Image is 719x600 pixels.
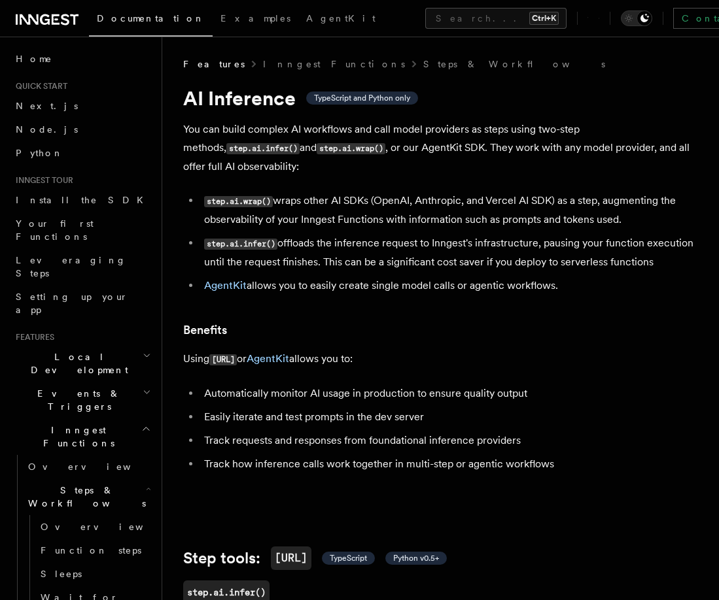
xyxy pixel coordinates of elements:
[200,455,698,473] li: Track how inference calls work together in multi-step or agentic workflows
[200,192,698,229] li: wraps other AI SDKs (OpenAI, Anthropic, and Vercel AI SDK) as a step, augmenting the observabilit...
[10,47,154,71] a: Home
[35,539,154,562] a: Function steps
[16,255,126,278] span: Leveraging Steps
[10,332,54,342] span: Features
[621,10,652,26] button: Toggle dark mode
[16,52,52,65] span: Home
[10,350,143,376] span: Local Development
[183,58,245,71] span: Features
[10,418,154,455] button: Inngest Functions
[10,424,141,450] span: Inngest Functions
[200,276,698,295] li: allows you to easily create single model calls or agentic workflows.
[298,4,383,35] a: AgentKit
[35,515,154,539] a: Overview
[23,478,154,515] button: Steps & Workflows
[16,195,151,205] span: Install the SDK
[271,546,311,570] code: [URL]
[200,431,698,450] li: Track requests and responses from foundational inference providers
[183,546,447,570] a: Step tools:[URL] TypeScript Python v0.5+
[306,13,376,24] span: AgentKit
[41,545,141,556] span: Function steps
[10,94,154,118] a: Next.js
[226,143,300,154] code: step.ai.infer()
[204,196,273,207] code: step.ai.wrap()
[204,239,277,250] code: step.ai.infer()
[200,234,698,271] li: offloads the inference request to Inngest's infrastructure, pausing your function execution until...
[423,58,605,71] a: Steps & Workflows
[204,279,247,292] a: AgentKit
[10,382,154,418] button: Events & Triggers
[23,484,146,510] span: Steps & Workflows
[10,248,154,285] a: Leveraging Steps
[10,285,154,322] a: Setting up your app
[317,143,385,154] code: step.ai.wrap()
[393,553,439,563] span: Python v0.5+
[183,321,227,339] a: Benefits
[220,13,290,24] span: Examples
[16,148,63,158] span: Python
[97,13,205,24] span: Documentation
[16,292,128,315] span: Setting up your app
[16,218,94,242] span: Your first Functions
[35,562,154,586] a: Sleeps
[330,553,367,563] span: TypeScript
[16,101,78,111] span: Next.js
[200,384,698,403] li: Automatically monitor AI usage in production to ensure quality output
[247,352,289,365] a: AgentKit
[10,188,154,212] a: Install the SDK
[209,354,237,365] code: [URL]
[89,4,213,37] a: Documentation
[183,350,698,369] p: Using or allows you to:
[10,387,143,413] span: Events & Triggers
[41,569,82,579] span: Sleeps
[10,212,154,248] a: Your first Functions
[200,408,698,426] li: Easily iterate and test prompts in the dev server
[529,12,559,25] kbd: Ctrl+K
[10,81,67,92] span: Quick start
[10,345,154,382] button: Local Development
[183,86,698,110] h1: AI Inference
[10,141,154,165] a: Python
[263,58,405,71] a: Inngest Functions
[28,461,163,472] span: Overview
[41,522,175,532] span: Overview
[183,120,698,176] p: You can build complex AI workflows and call model providers as steps using two-step methods, and ...
[314,93,410,103] span: TypeScript and Python only
[10,118,154,141] a: Node.js
[16,124,78,135] span: Node.js
[23,455,154,478] a: Overview
[10,175,73,186] span: Inngest tour
[213,4,298,35] a: Examples
[425,8,567,29] button: Search...Ctrl+K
